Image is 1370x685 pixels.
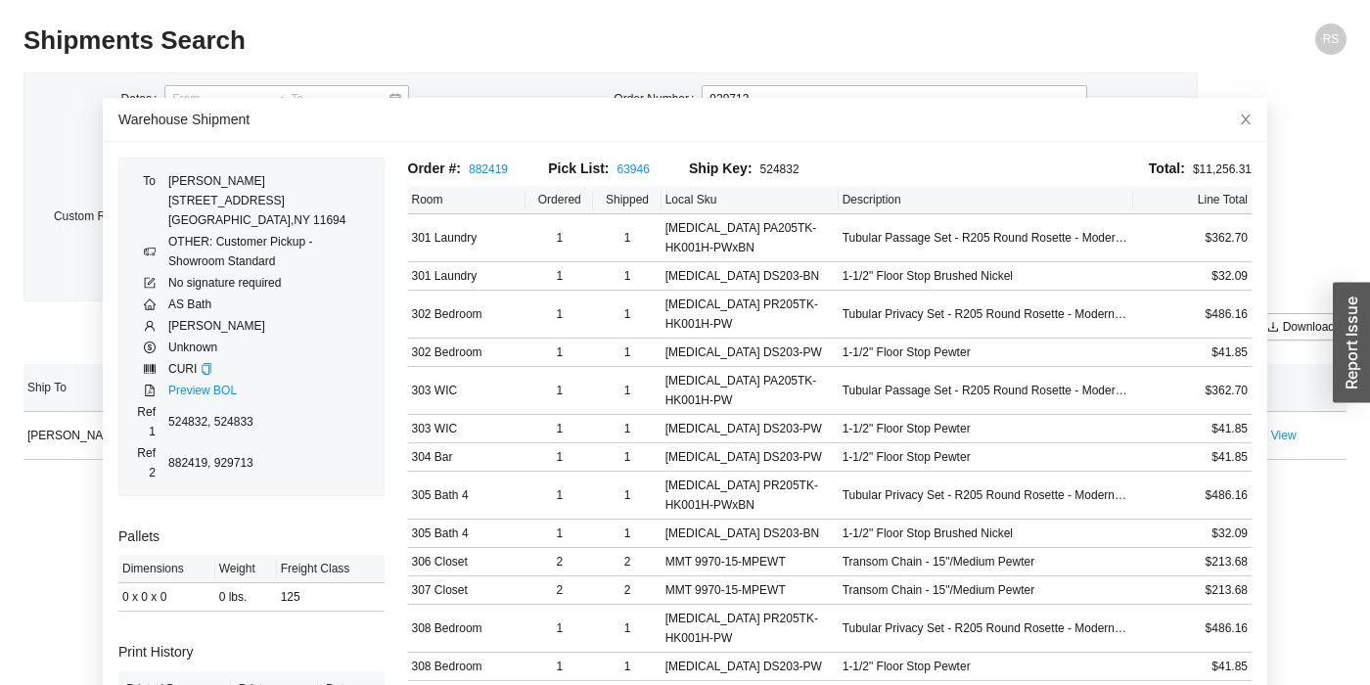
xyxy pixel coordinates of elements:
[1133,472,1252,520] td: $486.16
[408,605,526,653] td: 308 Bedroom
[1133,367,1252,415] td: $362.70
[144,342,156,353] span: dollar
[843,419,1130,438] div: 1-1/2" Floor Stop Pewter
[662,520,839,548] td: [MEDICAL_DATA] DS203-BN
[144,385,156,396] span: file-pdf
[408,443,526,472] td: 304 Bar
[525,443,593,472] td: 1
[144,363,156,375] span: barcode
[1133,605,1252,653] td: $486.16
[593,415,661,443] td: 1
[1133,443,1252,472] td: $41.85
[118,583,215,612] td: 0 x 0 x 0
[617,162,650,176] a: 63946
[118,109,1252,130] div: Warehouse Shipment
[662,339,839,367] td: [MEDICAL_DATA] DS203-PW
[525,415,593,443] td: 1
[215,555,277,583] th: Weight
[843,447,1130,467] div: 1-1/2" Floor Stop Pewter
[167,401,371,442] td: 524832, 524833
[525,262,593,291] td: 1
[167,337,371,358] td: Unknown
[121,85,165,113] label: Dates
[1133,548,1252,576] td: $213.68
[839,186,1134,214] th: Description
[408,520,526,548] td: 305 Bath 4
[131,170,167,231] td: To
[843,552,1130,571] div: Transom Chain - 15"/Medium Pewter
[172,89,269,109] input: From
[525,214,593,262] td: 1
[525,548,593,576] td: 2
[525,291,593,339] td: 1
[614,85,702,113] label: Order Number
[1133,339,1252,367] td: $41.85
[167,231,371,272] td: OTHER: Customer Pickup - Showroom Standard
[593,367,661,415] td: 1
[1133,576,1252,605] td: $213.68
[1267,364,1347,412] th: undefined sortable
[593,576,661,605] td: 2
[27,378,163,397] span: Ship To
[593,472,661,520] td: 1
[689,158,830,180] div: 524832
[843,524,1130,543] div: 1-1/2" Floor Stop Brushed Nickel
[277,583,385,612] td: 125
[593,548,661,576] td: 2
[408,339,526,367] td: 302 Bedroom
[408,415,526,443] td: 303 WIC
[1149,160,1185,176] span: Total:
[469,162,508,176] a: 882419
[662,576,839,605] td: MMT 9970-15-MPEWT
[525,339,593,367] td: 1
[662,415,839,443] td: [MEDICAL_DATA] DS203-PW
[273,92,287,106] span: swap-right
[168,171,370,230] div: [PERSON_NAME] [STREET_ADDRESS] [GEOGRAPHIC_DATA] , NY 11694
[277,555,385,583] th: Freight Class
[408,653,526,681] td: 308 Bedroom
[593,339,661,367] td: 1
[144,320,156,332] span: user
[291,89,388,109] input: To
[548,160,609,176] span: Pick List:
[593,186,661,214] th: Shipped
[408,548,526,576] td: 306 Closet
[273,92,287,106] span: to
[593,653,661,681] td: 1
[593,443,661,472] td: 1
[144,298,156,310] span: home
[843,228,1130,248] div: Tubular Passage Set - R205 Round Rosette - Modern Hammered Knob - Pewter x Brushed Nickel
[408,576,526,605] td: 307 Closet
[843,342,1130,362] div: 1-1/2" Floor Stop Pewter
[525,653,593,681] td: 1
[167,442,371,483] td: 882419, 929713
[843,657,1130,676] div: 1-1/2" Floor Stop Pewter
[1133,415,1252,443] td: $41.85
[408,262,526,291] td: 301 Laundry
[1133,262,1252,291] td: $32.09
[593,520,661,548] td: 1
[1224,98,1267,141] button: Close
[689,160,753,176] span: Ship Key:
[662,186,839,214] th: Local Sku
[662,214,839,262] td: [MEDICAL_DATA] PA205TK-HK001H-PWxBN
[1133,653,1252,681] td: $41.85
[167,315,371,337] td: [PERSON_NAME]
[830,158,1252,180] div: $11,256.31
[408,160,461,176] span: Order #:
[843,304,1130,324] div: Tubular Privacy Set - R205 Round Rosette - Modern Hammered Knob - Pewter
[215,583,277,612] td: 0 lbs.
[201,359,212,379] div: Copy
[662,443,839,472] td: [MEDICAL_DATA] DS203-PW
[168,362,197,376] span: CURI
[1133,186,1252,214] th: Line Total
[843,618,1130,638] div: Tubular Privacy Set - R205 Round Rosette - Modern Hammered Knob - Pewter
[843,485,1130,505] div: Tubular Privacy Set - R205 Round Rosette - Modern Hammerd Knob - Pewter x Brushed Nickel
[662,472,839,520] td: [MEDICAL_DATA] PR205TK-HK001H-PWxBN
[525,576,593,605] td: 2
[662,653,839,681] td: [MEDICAL_DATA] DS203-PW
[1239,113,1253,126] span: close
[201,363,212,375] span: copy
[525,367,593,415] td: 1
[662,367,839,415] td: [MEDICAL_DATA] PA205TK-HK001H-PW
